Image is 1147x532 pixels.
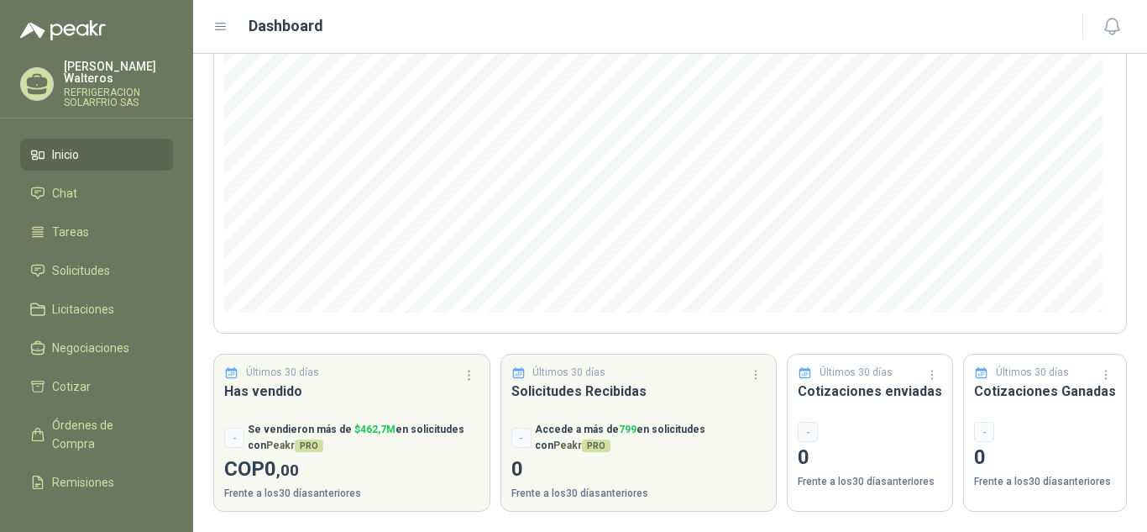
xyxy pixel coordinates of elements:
[974,474,1116,490] p: Frente a los 30 días anteriores
[52,377,91,396] span: Cotizar
[511,381,767,402] h3: Solicitudes Recibidas
[295,440,323,452] span: PRO
[224,454,479,486] p: COP
[52,339,129,357] span: Negociaciones
[224,381,479,402] h3: Has vendido
[20,139,173,171] a: Inicio
[511,428,532,448] div: -
[354,424,395,435] span: $ 462,7M
[52,473,114,492] span: Remisiones
[20,255,173,287] a: Solicitudes
[20,409,173,460] a: Órdenes de Compra
[264,457,299,481] span: 0
[276,461,299,480] span: ,00
[248,422,479,454] p: Se vendieron más de en solicitudes con
[246,365,319,381] p: Últimos 30 días
[532,365,605,381] p: Últimos 30 días
[974,381,1116,402] h3: Cotizaciones Ganadas
[20,332,173,364] a: Negociaciones
[820,365,893,381] p: Últimos 30 días
[52,416,157,453] span: Órdenes de Compra
[52,261,110,280] span: Solicitudes
[582,440,610,452] span: PRO
[535,422,767,454] p: Accede a más de en solicitudes con
[996,365,1069,381] p: Últimos 30 días
[52,300,114,319] span: Licitaciones
[20,216,173,248] a: Tareas
[64,87,173,108] p: REFRIGERACION SOLARFRIO SAS
[52,145,79,164] span: Inicio
[798,474,942,490] p: Frente a los 30 días anteriores
[52,184,77,203] span: Chat
[798,422,818,442] div: -
[20,20,106,40] img: Logo peakr
[511,454,767,486] p: 0
[20,371,173,403] a: Cotizar
[511,486,767,502] p: Frente a los 30 días anteriores
[974,442,1116,474] p: 0
[20,466,173,498] a: Remisiones
[553,440,610,451] span: Peakr
[64,61,173,84] p: [PERSON_NAME] Walteros
[974,422,994,442] div: -
[266,440,323,451] span: Peakr
[224,486,479,502] p: Frente a los 30 días anteriores
[224,428,244,448] div: -
[249,14,323,38] h1: Dashboard
[20,177,173,209] a: Chat
[798,442,942,474] p: 0
[20,293,173,325] a: Licitaciones
[619,424,636,435] span: 799
[798,381,942,402] h3: Cotizaciones enviadas
[52,223,89,241] span: Tareas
